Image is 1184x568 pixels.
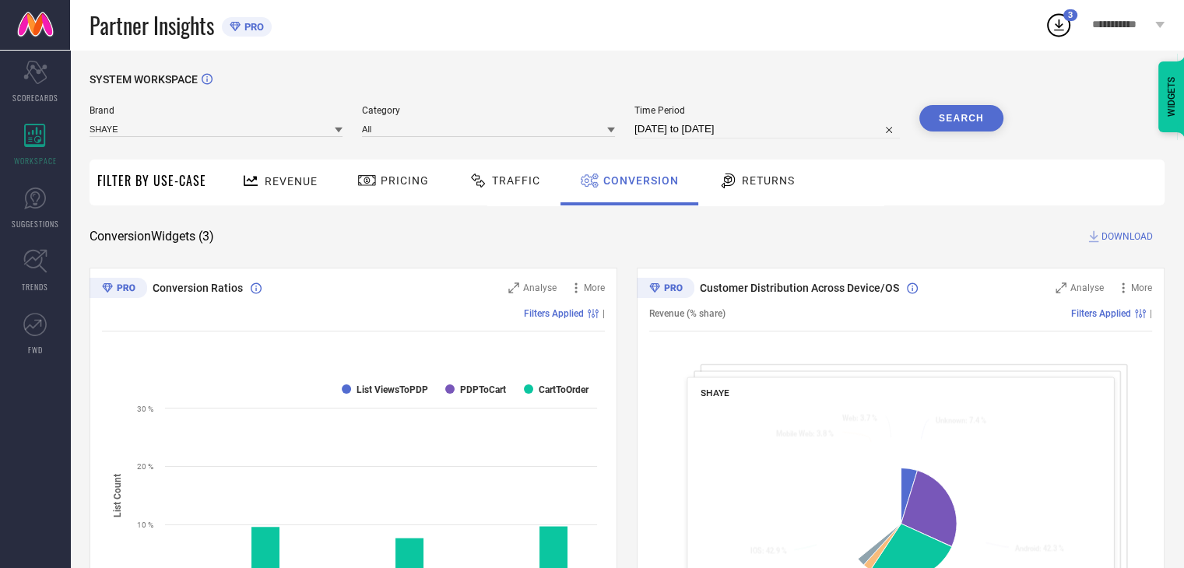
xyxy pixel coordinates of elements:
[1131,282,1152,293] span: More
[90,229,214,244] span: Conversion Widgets ( 3 )
[137,405,153,413] text: 30 %
[742,174,795,187] span: Returns
[634,105,900,116] span: Time Period
[137,462,153,471] text: 20 %
[265,175,318,188] span: Revenue
[1101,229,1153,244] span: DOWNLOAD
[603,308,605,319] span: |
[12,218,59,230] span: SUGGESTIONS
[90,73,198,86] span: SYSTEM WORKSPACE
[460,384,506,395] text: PDPToCart
[1071,308,1131,319] span: Filters Applied
[523,282,557,293] span: Analyse
[112,473,123,517] tspan: List Count
[22,281,48,293] span: TRENDS
[97,171,206,190] span: Filter By Use-Case
[841,414,877,422] text: : 3.7 %
[1068,10,1073,20] span: 3
[841,414,856,422] tspan: Web
[750,547,761,556] tspan: IOS
[28,344,43,356] span: FWD
[90,278,147,301] div: Premium
[775,429,833,437] text: : 3.8 %
[508,282,519,293] svg: Zoom
[14,155,57,167] span: WORKSPACE
[1045,11,1073,39] div: Open download list
[750,547,786,556] text: : 42.9 %
[524,308,584,319] span: Filters Applied
[90,105,343,116] span: Brand
[700,282,899,294] span: Customer Distribution Across Device/OS
[1015,544,1039,552] tspan: Android
[381,174,429,187] span: Pricing
[1150,308,1152,319] span: |
[1015,544,1064,552] text: : 42.3 %
[1056,282,1066,293] svg: Zoom
[701,387,729,398] span: SHAYE
[919,105,1003,131] button: Search
[90,9,214,41] span: Partner Insights
[775,429,812,437] tspan: Mobile Web
[603,174,679,187] span: Conversion
[936,416,986,425] text: : 7.4 %
[153,282,243,294] span: Conversion Ratios
[634,120,900,138] input: Select time period
[241,21,264,33] span: PRO
[936,416,965,425] tspan: Unknown
[362,105,615,116] span: Category
[539,384,589,395] text: CartToOrder
[637,278,694,301] div: Premium
[584,282,605,293] span: More
[137,521,153,529] text: 10 %
[357,384,428,395] text: List ViewsToPDP
[12,92,58,103] span: SCORECARDS
[649,308,726,319] span: Revenue (% share)
[492,174,540,187] span: Traffic
[1070,282,1104,293] span: Analyse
